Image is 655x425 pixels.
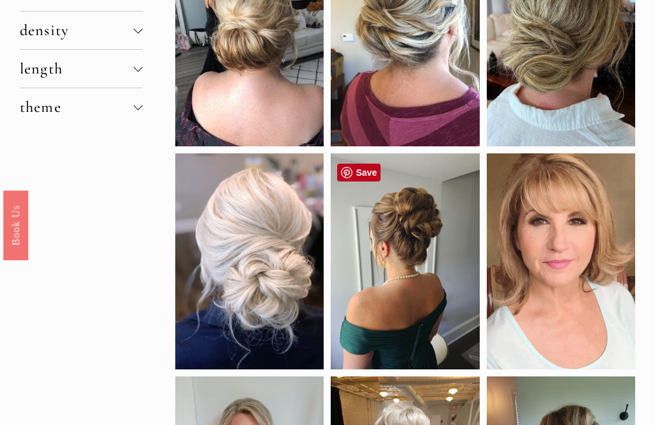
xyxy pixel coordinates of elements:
span: density [20,21,134,40]
button: density [20,12,143,49]
span: theme [20,98,134,116]
a: Pin it! [337,164,381,182]
span: length [20,59,134,78]
button: theme [20,88,143,126]
button: length [20,50,143,88]
a: Book Us [3,190,28,259]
